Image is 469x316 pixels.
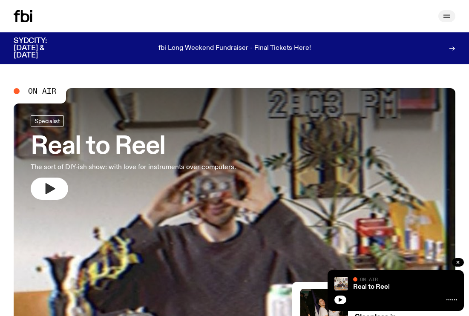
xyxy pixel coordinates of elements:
[31,115,64,126] a: Specialist
[158,45,311,52] p: fbi Long Weekend Fundraiser - Final Tickets Here!
[31,162,236,172] p: The sort of DIY-ish show: with love for instruments over computers.
[353,284,390,290] a: Real to Reel
[360,276,378,282] span: On Air
[35,118,60,124] span: Specialist
[14,37,68,59] h3: SYDCITY: [DATE] & [DATE]
[334,277,348,290] img: Jasper Craig Adams holds a vintage camera to his eye, obscuring his face. He is wearing a grey ju...
[31,135,236,159] h3: Real to Reel
[28,87,56,95] span: On Air
[31,115,236,200] a: Real to ReelThe sort of DIY-ish show: with love for instruments over computers.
